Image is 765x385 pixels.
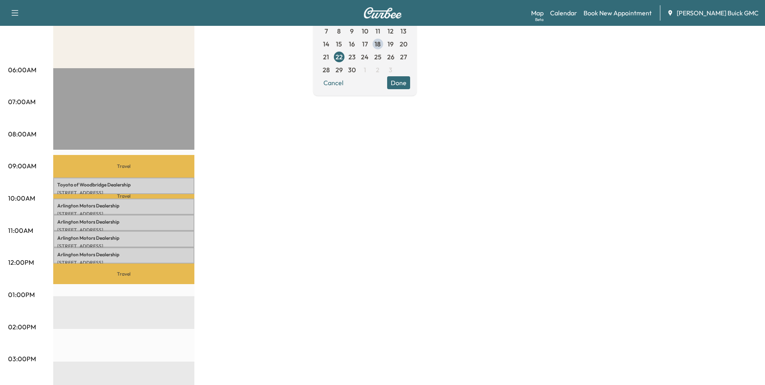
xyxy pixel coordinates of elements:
span: 13 [400,26,406,36]
p: Travel [53,194,194,199]
span: 22 [336,52,343,62]
span: 10 [362,26,368,36]
span: 15 [336,39,342,49]
p: 07:00AM [8,97,35,107]
span: 21 [323,52,329,62]
span: 27 [400,52,407,62]
p: Arlington Motors Dealership [57,235,190,241]
p: 08:00AM [8,129,36,139]
p: [STREET_ADDRESS] [57,227,190,233]
span: 19 [388,39,394,49]
p: [STREET_ADDRESS] [57,190,190,196]
span: 16 [349,39,355,49]
p: 02:00PM [8,322,36,332]
button: Cancel [320,76,347,89]
button: Done [387,76,410,89]
span: 12 [388,26,394,36]
a: MapBeta [531,8,544,18]
span: 2 [376,65,379,75]
span: 11 [375,26,380,36]
p: [STREET_ADDRESS] [57,243,190,249]
p: [STREET_ADDRESS] [57,211,190,217]
p: Travel [53,264,194,284]
span: 25 [374,52,381,62]
span: 23 [348,52,356,62]
span: 1 [364,65,366,75]
p: 09:00AM [8,161,36,171]
p: Arlington Motors Dealership [57,251,190,258]
span: 28 [323,65,330,75]
span: 18 [375,39,381,49]
span: 30 [348,65,356,75]
p: 01:00PM [8,290,35,299]
span: 24 [361,52,369,62]
span: 3 [389,65,392,75]
p: 03:00PM [8,354,36,364]
span: 7 [325,26,328,36]
p: Travel [53,155,194,178]
div: Beta [535,17,544,23]
span: 9 [350,26,354,36]
p: 06:00AM [8,65,36,75]
span: [PERSON_NAME] Buick GMC [677,8,759,18]
p: Toyota of Woodbridge Dealership [57,182,190,188]
p: Arlington Motors Dealership [57,203,190,209]
span: 29 [336,65,343,75]
span: 14 [323,39,329,49]
span: 17 [362,39,368,49]
p: Arlington Motors Dealership [57,219,190,225]
span: 26 [387,52,394,62]
p: 10:00AM [8,193,35,203]
img: Curbee Logo [363,7,402,19]
p: 11:00AM [8,226,33,235]
span: 8 [337,26,341,36]
p: 12:00PM [8,257,34,267]
a: Book New Appointment [584,8,652,18]
a: Calendar [550,8,577,18]
p: [STREET_ADDRESS] [57,259,190,266]
span: 20 [400,39,407,49]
